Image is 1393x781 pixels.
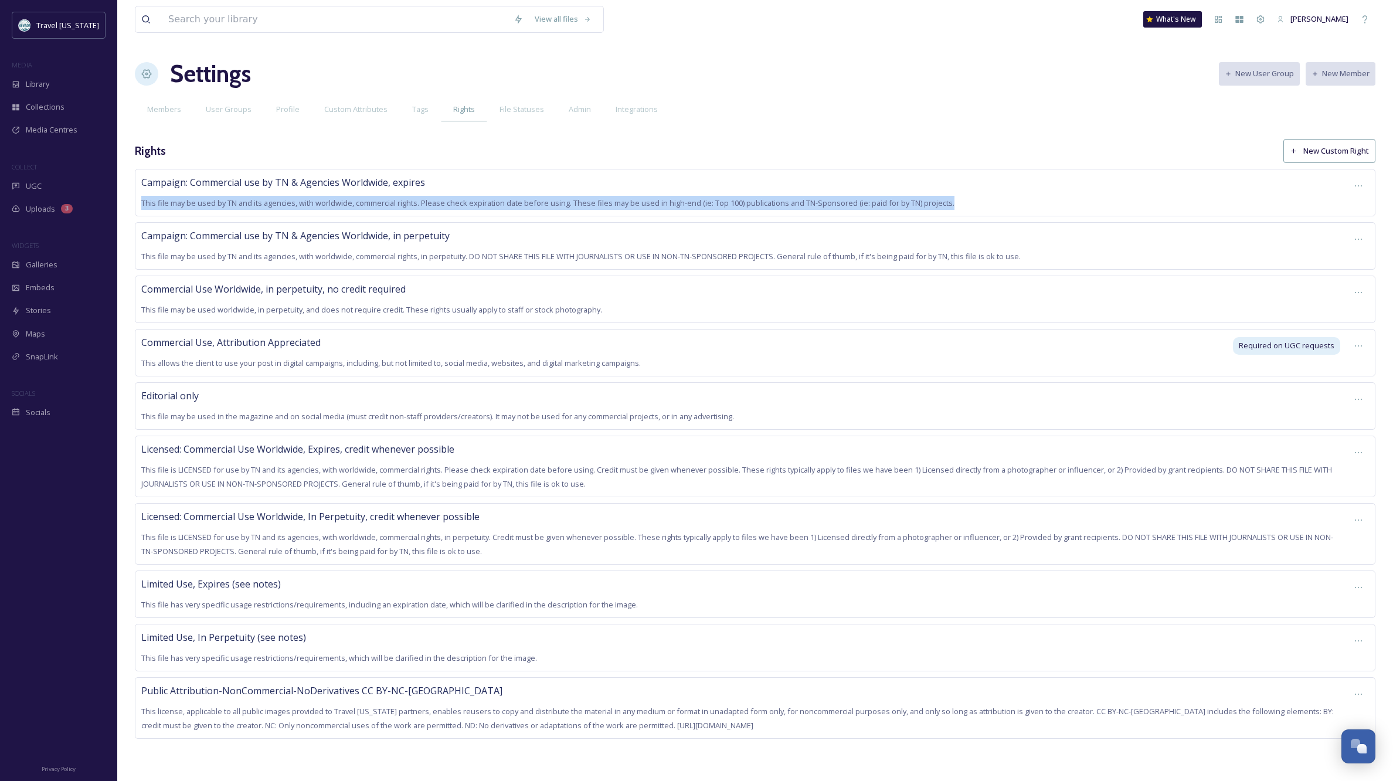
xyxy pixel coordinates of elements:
[26,282,55,293] span: Embeds
[26,407,50,418] span: Socials
[26,79,49,90] span: Library
[170,56,251,91] h1: Settings
[147,104,181,115] span: Members
[206,104,252,115] span: User Groups
[26,305,51,316] span: Stories
[141,464,1332,489] span: This file is LICENSED for use by TN and its agencies, with worldwide, commercial rights. Please c...
[42,761,76,775] a: Privacy Policy
[1239,340,1334,351] span: Required on UGC requests
[1341,729,1375,763] button: Open Chat
[61,204,73,213] div: 3
[1306,62,1375,85] button: New Member
[276,104,300,115] span: Profile
[412,104,429,115] span: Tags
[26,101,64,113] span: Collections
[141,510,480,523] span: Licensed: Commercial Use Worldwide, In Perpetuity, credit whenever possible
[26,181,42,192] span: UGC
[19,19,30,31] img: download.jpeg
[141,251,1021,262] span: This file may be used by TN and its agencies, with worldwide, commercial rights, in perpetuity. D...
[141,283,406,296] span: Commercial Use Worldwide, in perpetuity, no credit required
[616,104,658,115] span: Integrations
[141,229,450,242] span: Campaign: Commercial use by TN & Agencies Worldwide, in perpetuity
[26,203,55,215] span: Uploads
[141,358,641,368] span: This allows the client to use your post in digital campaigns, including, but not limited to, soci...
[12,389,35,398] span: SOCIALS
[141,706,1334,731] span: This license, applicable to all public images provided to Travel [US_STATE] partners, enables reu...
[26,351,58,362] span: SnapLink
[162,6,508,32] input: Search your library
[453,104,475,115] span: Rights
[1283,139,1375,163] button: New Custom Right
[141,684,502,697] span: Public Attribution-NonCommercial-NoDerivatives CC BY-NC-[GEOGRAPHIC_DATA]
[141,532,1333,556] span: This file is LICENSED for use by TN and its agencies, with worldwide, commercial rights, in perpe...
[1290,13,1348,24] span: [PERSON_NAME]
[141,304,602,315] span: This file may be used worldwide, in perpetuity, and does not require credit. These rights usually...
[529,8,597,30] a: View all files
[12,60,32,69] span: MEDIA
[500,104,544,115] span: File Statuses
[1271,8,1354,30] a: [PERSON_NAME]
[141,578,281,590] span: Limited Use, Expires (see notes)
[141,198,954,208] span: This file may be used by TN and its agencies, with worldwide, commercial rights. Please check exp...
[141,631,306,644] span: Limited Use, In Perpetuity (see notes)
[1143,11,1202,28] a: What's New
[26,328,45,339] span: Maps
[141,599,638,610] span: This file has very specific usage restrictions/requirements, including an expiration date, which ...
[141,443,454,456] span: Licensed: Commercial Use Worldwide, Expires, credit whenever possible
[135,142,166,159] h3: Rights
[569,104,591,115] span: Admin
[141,389,199,402] span: Editorial only
[141,653,537,663] span: This file has very specific usage restrictions/requirements, which will be clarified in the descr...
[36,20,99,30] span: Travel [US_STATE]
[141,336,321,349] span: Commercial Use, Attribution Appreciated
[26,259,57,270] span: Galleries
[12,241,39,250] span: WIDGETS
[26,124,77,135] span: Media Centres
[141,176,425,189] span: Campaign: Commercial use by TN & Agencies Worldwide, expires
[12,162,37,171] span: COLLECT
[42,765,76,773] span: Privacy Policy
[141,411,734,422] span: This file may be used in the magazine and on social media (must credit non-staff providers/creato...
[1219,62,1300,85] button: New User Group
[324,104,388,115] span: Custom Attributes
